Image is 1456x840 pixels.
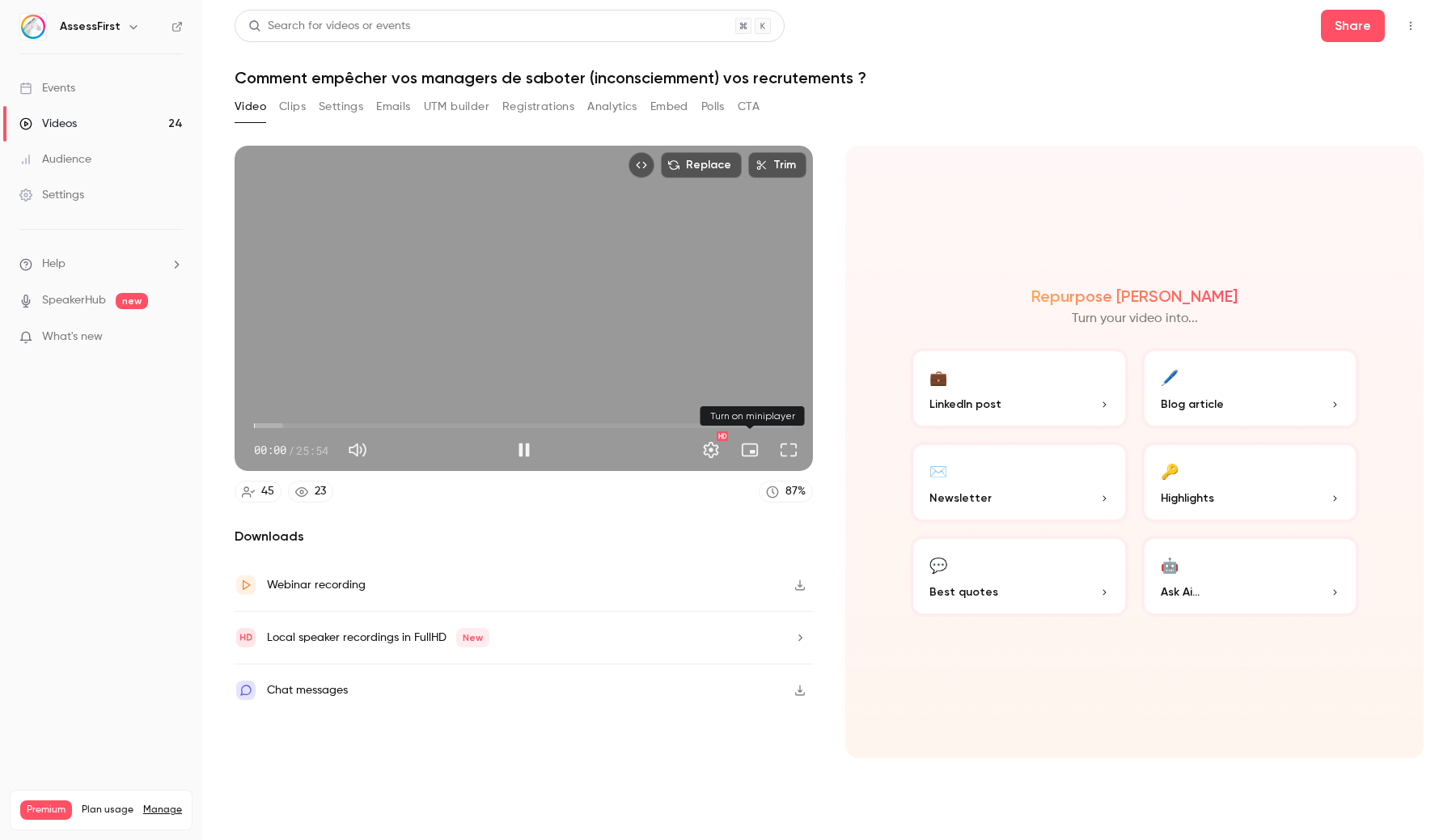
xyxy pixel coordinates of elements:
[1161,458,1179,483] div: 🔑
[1161,552,1179,577] div: 🤖
[296,442,328,459] span: 25:54
[759,481,813,503] a: 87%
[288,481,333,503] a: 23
[341,434,374,466] button: Mute
[910,442,1128,523] button: ✉️Newsletter
[248,18,410,35] div: Search for videos or events
[701,94,725,120] button: Polls
[235,94,266,120] button: Video
[1141,442,1360,523] button: 🔑Highlights
[82,804,133,817] span: Plan usage
[1031,286,1238,306] h2: Repurpose [PERSON_NAME]
[20,14,46,40] img: AssessFirst
[60,19,121,35] h6: AssessFirst
[929,490,992,507] span: Newsletter
[163,330,183,345] iframe: Noticeable Trigger
[261,483,274,500] div: 45
[42,292,106,309] a: SpeakerHub
[235,527,813,546] h2: Downloads
[695,434,727,466] button: Settings
[267,575,366,595] div: Webinar recording
[424,94,489,120] button: UTM builder
[929,583,998,600] span: Best quotes
[1321,10,1385,42] button: Share
[929,458,947,483] div: ✉️
[502,94,574,120] button: Registrations
[700,406,805,426] div: Turn on miniplayer
[508,434,540,466] button: Pause
[19,80,75,96] div: Events
[116,293,148,309] span: new
[1161,583,1200,600] span: Ask Ai...
[456,628,489,647] span: New
[235,68,1424,87] h1: Comment empêcher vos managers de saboter (inconsciemment) vos recrutements ?
[734,434,766,466] button: Turn on miniplayer
[254,442,286,459] span: 00:00
[629,152,654,178] button: Embed video
[19,256,183,273] li: help-dropdown-opener
[267,628,489,647] div: Local speaker recordings in FullHD
[910,348,1128,429] button: 💼LinkedIn post
[1141,348,1360,429] button: 🖊️Blog article
[19,116,77,132] div: Videos
[288,442,294,459] span: /
[315,483,326,500] div: 23
[19,187,84,203] div: Settings
[319,94,363,120] button: Settings
[376,94,410,120] button: Emails
[254,442,328,459] div: 00:00
[1161,396,1224,413] span: Blog article
[772,434,805,466] button: Full screen
[717,431,728,441] div: HD
[738,94,760,120] button: CTA
[748,152,806,178] button: Trim
[661,152,742,178] button: Replace
[910,536,1128,617] button: 💬Best quotes
[42,256,66,273] span: Help
[929,396,1001,413] span: LinkedIn post
[1141,536,1360,617] button: 🤖Ask Ai...
[42,329,103,346] span: What's new
[785,483,806,500] div: 87 %
[1398,13,1424,39] button: Top Bar Actions
[279,94,306,120] button: Clips
[143,804,182,817] a: Manage
[650,94,688,120] button: Embed
[235,481,281,503] a: 45
[267,681,348,700] div: Chat messages
[587,94,637,120] button: Analytics
[929,364,947,389] div: 💼
[19,151,91,168] div: Audience
[1161,364,1179,389] div: 🖊️
[1161,490,1214,507] span: Highlights
[1072,309,1198,329] p: Turn your video into...
[929,552,947,577] div: 💬
[20,800,72,820] span: Premium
